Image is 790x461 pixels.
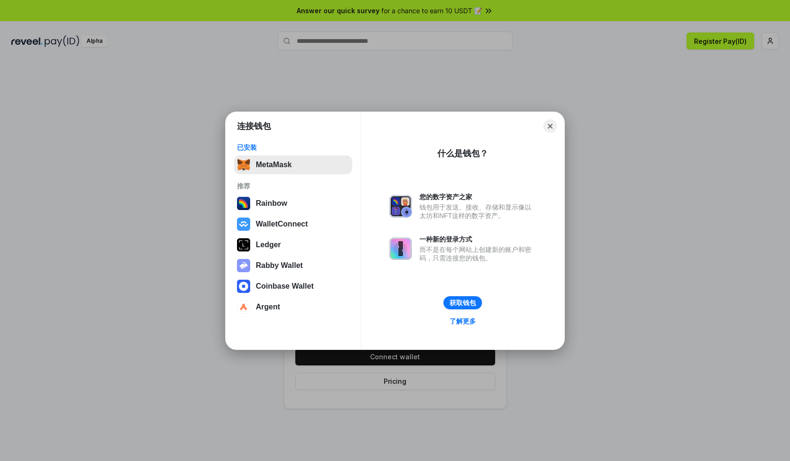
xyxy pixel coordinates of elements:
[237,300,250,314] img: svg+xml,%3Csvg%20width%3D%2228%22%20height%3D%2228%22%20viewBox%3D%220%200%2028%2028%22%20fill%3D...
[234,235,352,254] button: Ledger
[234,155,352,174] button: MetaMask
[237,143,349,152] div: 已安装
[237,259,250,272] img: svg+xml,%3Csvg%20xmlns%3D%22http%3A%2F%2Fwww.w3.org%2F2000%2Fsvg%22%20fill%3D%22none%22%20viewBox...
[234,256,352,275] button: Rabby Wallet
[450,317,476,325] div: 了解更多
[389,237,412,260] img: svg+xml,%3Csvg%20xmlns%3D%22http%3A%2F%2Fwww.w3.org%2F2000%2Fsvg%22%20fill%3D%22none%22%20viewBox...
[444,315,482,327] a: 了解更多
[237,197,250,210] img: svg+xml,%3Csvg%20width%3D%22120%22%20height%3D%22120%22%20viewBox%3D%220%200%20120%20120%22%20fil...
[256,199,287,208] div: Rainbow
[234,298,352,316] button: Argent
[237,280,250,293] img: svg+xml,%3Csvg%20width%3D%2228%22%20height%3D%2228%22%20viewBox%3D%220%200%2028%2028%22%20fill%3D...
[450,299,476,307] div: 获取钱包
[419,203,536,220] div: 钱包用于发送、接收、存储和显示像以太坊和NFT这样的数字资产。
[234,215,352,234] button: WalletConnect
[419,193,536,201] div: 您的数字资产之家
[237,121,271,132] h1: 连接钱包
[544,120,557,133] button: Close
[437,148,488,159] div: 什么是钱包？
[389,195,412,218] img: svg+xml,%3Csvg%20xmlns%3D%22http%3A%2F%2Fwww.w3.org%2F2000%2Fsvg%22%20fill%3D%22none%22%20viewBox...
[256,282,314,291] div: Coinbase Wallet
[256,261,303,270] div: Rabby Wallet
[237,238,250,251] img: svg+xml,%3Csvg%20xmlns%3D%22http%3A%2F%2Fwww.w3.org%2F2000%2Fsvg%22%20width%3D%2228%22%20height%3...
[237,158,250,171] img: svg+xml,%3Csvg%20fill%3D%22none%22%20height%3D%2233%22%20viewBox%3D%220%200%2035%2033%22%20width%...
[237,182,349,190] div: 推荐
[234,194,352,213] button: Rainbow
[256,241,281,249] div: Ledger
[237,218,250,231] img: svg+xml,%3Csvg%20width%3D%2228%22%20height%3D%2228%22%20viewBox%3D%220%200%2028%2028%22%20fill%3D...
[234,277,352,296] button: Coinbase Wallet
[419,245,536,262] div: 而不是在每个网站上创建新的账户和密码，只需连接您的钱包。
[256,303,280,311] div: Argent
[256,161,292,169] div: MetaMask
[419,235,536,243] div: 一种新的登录方式
[256,220,308,228] div: WalletConnect
[443,296,482,309] button: 获取钱包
